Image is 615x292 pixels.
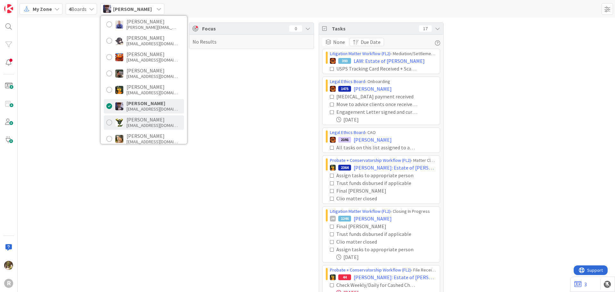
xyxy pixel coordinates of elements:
[336,144,417,151] div: All tasks on this list assigned to appropriate team member
[289,25,302,32] div: 0
[336,171,417,179] div: Assign tasks to appropriate person
[330,51,390,56] a: Litigation Matter Workflow (FL2)
[127,139,178,145] div: [EMAIL_ADDRESS][DOMAIN_NAME]
[113,5,152,13] span: [PERSON_NAME]
[330,79,365,84] a: Legal Ethics Board
[336,100,417,108] div: Move to advice clients once received [MEDICAL_DATA]
[127,133,178,139] div: [PERSON_NAME]
[33,5,52,13] span: My Zone
[333,38,345,46] span: None
[193,38,310,46] div: No Results
[338,216,351,221] div: 1246
[336,116,437,123] div: [DATE]
[354,57,425,65] span: LAW: Estate of [PERSON_NAME]
[4,4,13,13] img: Visit kanbanzone.com
[127,84,178,90] div: [PERSON_NAME]
[361,38,381,46] span: Due Date
[115,37,123,45] img: KN
[115,135,123,143] img: SB
[338,137,351,143] div: 2191
[127,57,178,63] div: [EMAIL_ADDRESS][DOMAIN_NAME]
[127,35,178,41] div: [PERSON_NAME]
[69,6,71,12] b: 4
[127,68,178,73] div: [PERSON_NAME]
[127,41,178,46] div: [EMAIL_ADDRESS][DOMAIN_NAME]
[336,281,417,289] div: Check Weekly/Daily for Cashed Checks-Distribution
[115,86,123,94] img: MR
[127,90,178,96] div: [EMAIL_ADDRESS][DOMAIN_NAME]
[336,93,417,100] div: [MEDICAL_DATA] payment received
[127,100,178,106] div: [PERSON_NAME]
[336,195,406,202] div: Clio matter closed
[336,108,417,116] div: Engagement Letter signed and curated
[4,261,13,270] img: DG
[115,53,123,61] img: KA
[127,51,178,57] div: [PERSON_NAME]
[336,65,417,72] div: USPS Tracking Card Received + Scanned to File
[330,157,437,164] div: › Matter Closing in Progress
[354,164,437,171] span: [PERSON_NAME]: Estate of [PERSON_NAME]
[349,38,384,46] button: Due Date
[354,273,437,281] span: [PERSON_NAME]: Estate of [PERSON_NAME]
[13,1,29,9] span: Support
[338,274,351,280] div: 44
[330,274,336,280] img: MR
[336,187,411,195] div: Final [PERSON_NAME]
[115,70,123,78] img: MW
[332,25,416,32] span: Tasks
[330,58,336,64] img: TR
[115,21,123,29] img: JG
[336,253,437,261] div: [DATE]
[330,129,365,135] a: Legal Ethics Board
[330,157,411,163] a: Probate + Conservatorship Workflow (FL2)
[115,102,123,110] img: ML
[202,25,284,32] span: Focus
[419,25,432,32] div: 17
[330,86,336,92] img: TR
[354,136,392,144] span: [PERSON_NAME]
[330,78,437,85] div: › Onboarding
[4,279,13,288] div: R
[127,117,178,122] div: [PERSON_NAME]
[127,122,178,128] div: [EMAIL_ADDRESS][DOMAIN_NAME]
[336,246,417,253] div: Assign tasks to appropriate person
[330,129,437,136] div: › CAO
[127,19,178,24] div: [PERSON_NAME]
[338,86,351,92] div: 1475
[354,85,392,93] span: [PERSON_NAME]
[336,230,417,238] div: Trust funds disbursed if applicable
[330,165,336,171] img: MR
[336,238,406,246] div: Clio matter closed
[127,106,178,112] div: [EMAIL_ADDRESS][DOMAIN_NAME]
[115,119,123,127] img: NC
[338,165,351,171] div: 2364
[330,267,411,273] a: Probate + Conservatorship Workflow (FL2)
[574,280,587,288] a: 3
[330,208,437,215] div: › Closing In Progress
[330,50,437,57] div: › Mediation/Settlement in Progress
[103,5,111,13] img: ML
[69,5,86,13] span: Boards
[354,215,392,222] span: [PERSON_NAME]
[330,267,437,273] div: › File Receipts & Request Discharge
[127,24,178,30] div: [PERSON_NAME][EMAIL_ADDRESS][DOMAIN_NAME]
[338,58,351,64] div: 393
[336,179,417,187] div: Trust funds disbursed if applicable
[330,137,336,143] img: TR
[330,216,336,221] div: JM
[330,208,390,214] a: Litigation Matter Workflow (FL2)
[336,222,411,230] div: Final [PERSON_NAME]
[127,73,178,79] div: [EMAIL_ADDRESS][DOMAIN_NAME]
